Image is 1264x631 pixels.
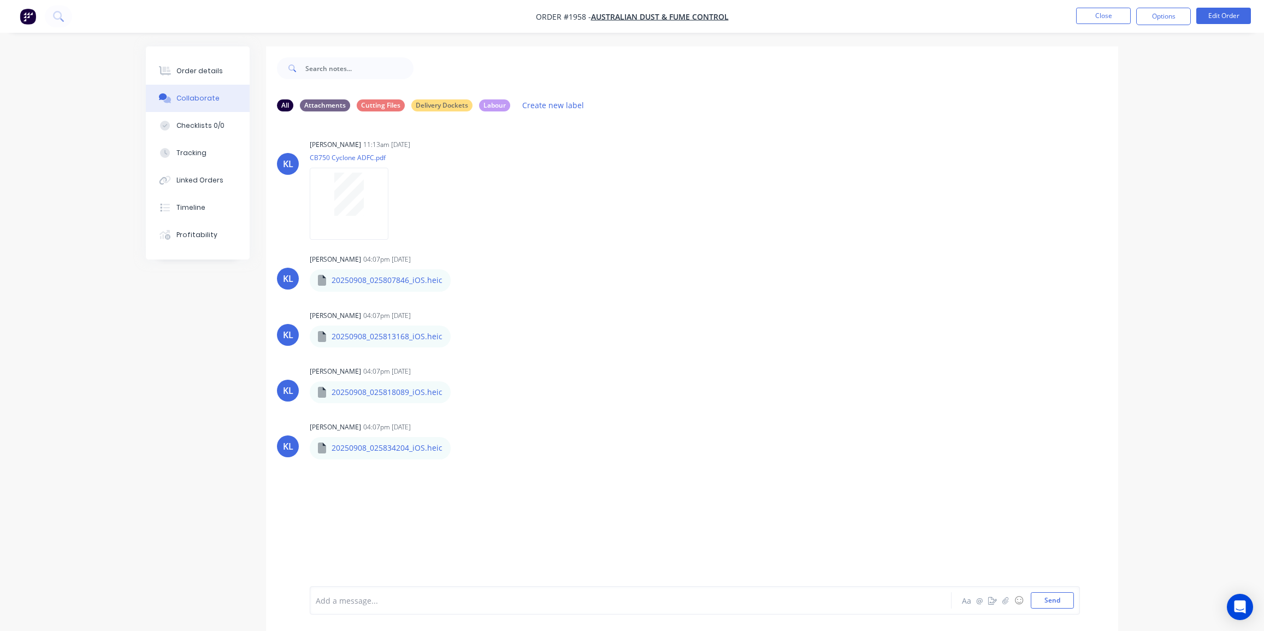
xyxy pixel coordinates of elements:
[300,99,350,111] div: Attachments
[363,140,410,150] div: 11:13am [DATE]
[363,255,411,264] div: 04:07pm [DATE]
[357,99,405,111] div: Cutting Files
[332,275,442,286] p: 20250908_025807846_iOS.heic
[517,98,590,113] button: Create new label
[277,99,293,111] div: All
[591,11,729,22] a: Australian Dust & Fume Control
[283,384,293,397] div: KL
[146,167,250,194] button: Linked Orders
[146,85,250,112] button: Collaborate
[310,367,361,376] div: [PERSON_NAME]
[332,331,442,342] p: 20250908_025813168_iOS.heic
[176,121,225,131] div: Checklists 0/0
[536,11,591,22] span: Order #1958 -
[1196,8,1251,24] button: Edit Order
[363,311,411,321] div: 04:07pm [DATE]
[20,8,36,25] img: Factory
[283,328,293,341] div: KL
[411,99,472,111] div: Delivery Dockets
[176,230,217,240] div: Profitability
[146,112,250,139] button: Checklists 0/0
[305,57,414,79] input: Search notes...
[146,221,250,249] button: Profitability
[479,99,510,111] div: Labour
[176,148,206,158] div: Tracking
[146,139,250,167] button: Tracking
[176,175,223,185] div: Linked Orders
[363,367,411,376] div: 04:07pm [DATE]
[176,203,205,213] div: Timeline
[146,194,250,221] button: Timeline
[310,153,399,162] p: CB750 Cyclone ADFC.pdf
[146,57,250,85] button: Order details
[310,255,361,264] div: [PERSON_NAME]
[332,387,442,398] p: 20250908_025818089_iOS.heic
[1136,8,1191,25] button: Options
[283,272,293,285] div: KL
[283,440,293,453] div: KL
[1227,594,1253,620] div: Open Intercom Messenger
[960,594,973,607] button: Aa
[1076,8,1131,24] button: Close
[176,93,220,103] div: Collaborate
[310,422,361,432] div: [PERSON_NAME]
[310,140,361,150] div: [PERSON_NAME]
[363,422,411,432] div: 04:07pm [DATE]
[176,66,223,76] div: Order details
[310,311,361,321] div: [PERSON_NAME]
[1031,592,1074,609] button: Send
[283,157,293,170] div: KL
[332,443,442,453] p: 20250908_025834204_iOS.heic
[1012,594,1025,607] button: ☺
[973,594,986,607] button: @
